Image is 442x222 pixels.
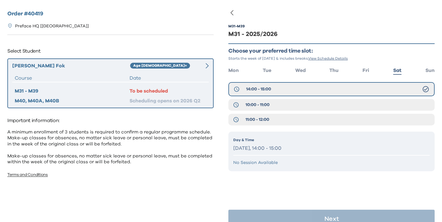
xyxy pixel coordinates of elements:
[329,68,339,73] span: Thu
[228,48,435,55] p: Choose your preferred time slot:
[228,24,245,29] div: M31 - M39
[228,68,239,73] span: Mon
[15,87,130,95] div: M31 - M39
[246,102,269,108] span: 10:00 - 11:00
[246,117,269,123] span: 11:00 - 12:00
[7,10,214,18] h2: Order # 40419
[393,68,401,73] span: Sat
[363,68,369,73] span: Fri
[308,57,348,60] span: View Schedule Details
[130,63,190,69] div: Age [DEMOGRAPHIC_DATA]+
[425,68,435,73] span: Sun
[7,116,214,125] p: Important information:
[324,216,339,222] p: Next
[295,68,306,73] span: Wed
[263,68,271,73] span: Tue
[15,97,130,105] div: M40, M40A, M40B
[15,23,89,30] p: Preface HQ [[GEOGRAPHIC_DATA]]
[12,62,130,69] div: [PERSON_NAME] Fok
[7,46,214,56] p: Select Student
[15,74,130,82] div: Course
[130,87,206,95] div: To be scheduled
[130,74,206,82] div: Date
[228,30,435,38] div: M31 - 2025/2026
[233,160,430,166] p: No Session Available
[228,114,435,125] button: 11:00 - 12:00
[233,137,430,143] p: Day & Time
[228,56,435,61] p: Starts the week of [DATE] & includes breaks.
[228,99,435,111] button: 10:00 - 11:00
[130,97,206,105] div: Scheduling opens on 2026 Q2
[228,82,435,96] button: 14:00 - 15:00
[7,129,214,165] p: A minimum enrollment of 3 students is required to confirm a regular programme schedule. Make-up c...
[233,144,430,153] p: [DATE], 14:00 - 15:00
[7,173,48,177] a: Terms and Conditions
[246,86,271,92] span: 14:00 - 15:00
